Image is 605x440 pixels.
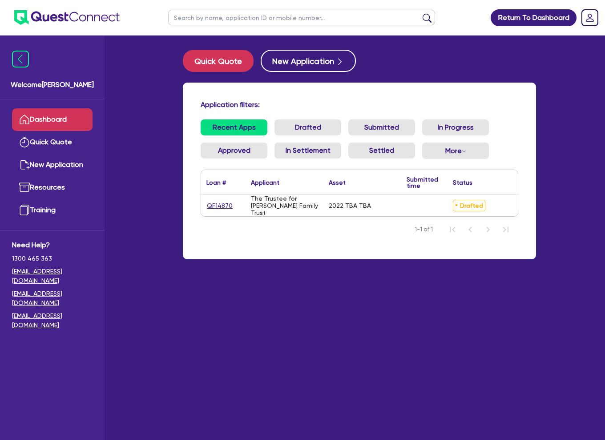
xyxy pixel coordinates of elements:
img: quick-quote [19,137,30,147]
input: Search by name, application ID or mobile number... [168,10,435,25]
a: In Settlement [274,143,341,159]
span: Drafted [453,200,485,211]
button: First Page [444,221,461,238]
span: 1300 465 363 [12,254,93,263]
a: Settled [348,143,415,159]
a: Approved [201,143,267,159]
a: Dropdown toggle [578,6,601,29]
div: Status [453,179,472,186]
a: Training [12,199,93,222]
a: [EMAIL_ADDRESS][DOMAIN_NAME] [12,289,93,308]
a: Quick Quote [12,131,93,154]
img: new-application [19,159,30,170]
span: Need Help? [12,240,93,250]
button: Last Page [497,221,515,238]
button: Previous Page [461,221,479,238]
span: 1-1 of 1 [415,225,433,234]
a: QF14870 [206,201,233,211]
span: Welcome [PERSON_NAME] [11,79,94,90]
a: Dashboard [12,108,93,131]
a: New Application [12,154,93,176]
a: Resources [12,176,93,199]
a: Drafted [274,119,341,135]
a: Return To Dashboard [491,9,577,26]
button: New Application [261,50,356,72]
img: training [19,205,30,215]
div: The Trustee for [PERSON_NAME] Family Trust [251,195,318,216]
img: quest-connect-logo-blue [14,10,120,25]
h4: Application filters: [201,100,518,109]
button: Dropdown toggle [422,143,489,159]
div: Submitted time [407,176,438,189]
a: Submitted [348,119,415,135]
div: Asset [329,179,346,186]
a: In Progress [422,119,489,135]
div: Applicant [251,179,279,186]
img: icon-menu-close [12,51,29,67]
a: Quick Quote [183,50,261,72]
a: [EMAIL_ADDRESS][DOMAIN_NAME] [12,311,93,330]
button: Quick Quote [183,50,254,72]
a: [EMAIL_ADDRESS][DOMAIN_NAME] [12,267,93,285]
a: Recent Apps [201,119,267,135]
img: resources [19,182,30,193]
div: Loan # [206,179,226,186]
div: 2022 TBA TBA [329,202,371,209]
button: Next Page [479,221,497,238]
